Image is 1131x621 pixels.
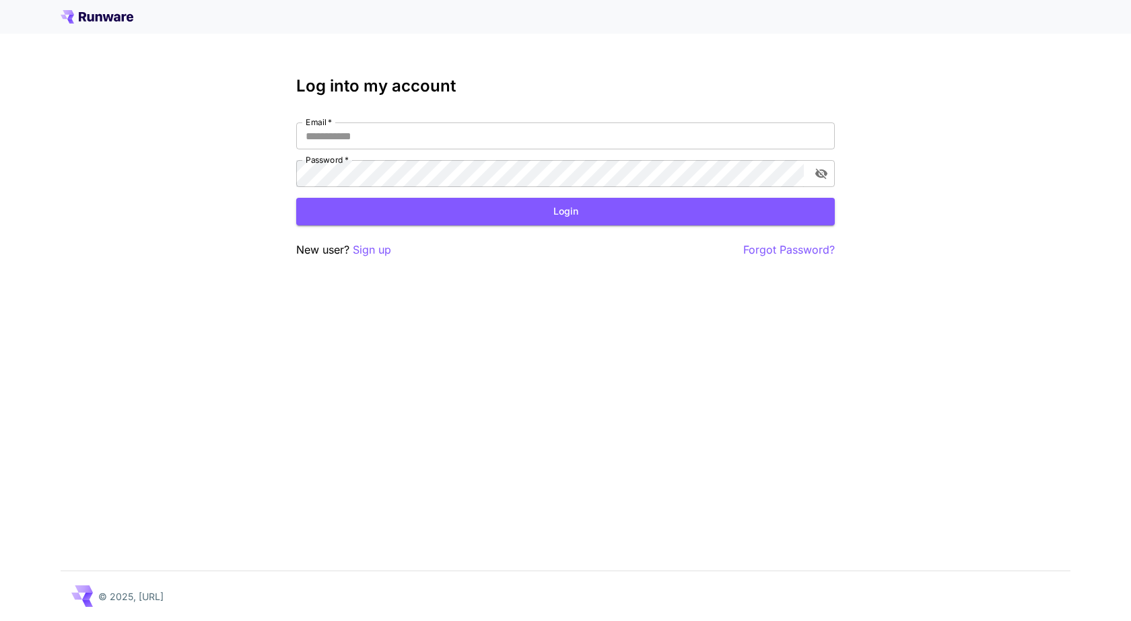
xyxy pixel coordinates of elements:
button: toggle password visibility [809,161,833,186]
label: Password [306,154,349,166]
label: Email [306,116,332,128]
p: © 2025, [URL] [98,589,164,604]
button: Login [296,198,835,225]
h3: Log into my account [296,77,835,96]
p: New user? [296,242,391,258]
button: Sign up [353,242,391,258]
button: Forgot Password? [743,242,835,258]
